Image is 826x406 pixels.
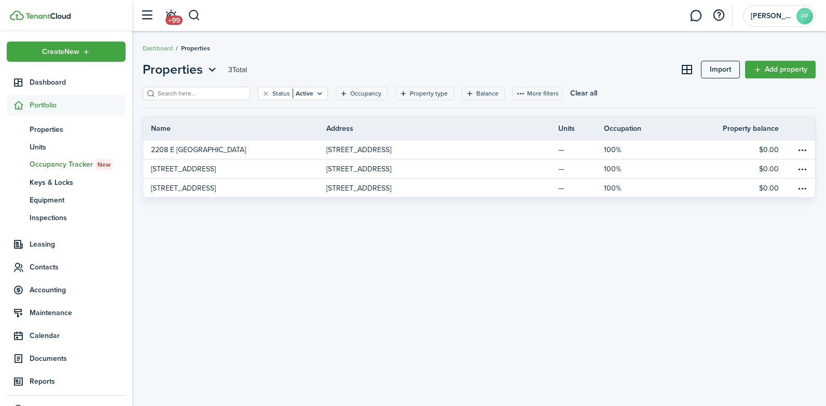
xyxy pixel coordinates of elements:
[30,376,126,387] span: Reports
[794,179,815,197] a: Open menu
[7,72,126,92] a: Dashboard
[25,13,71,19] img: TenantCloud
[143,140,326,159] a: 2208 E [GEOGRAPHIC_DATA]
[558,159,604,178] a: —
[143,179,326,197] a: [STREET_ADDRESS]
[794,161,810,177] button: Open menu
[326,179,510,197] a: [STREET_ADDRESS]
[30,100,126,111] span: Portfolio
[794,159,815,178] a: Open menu
[30,177,126,188] span: Keys & Locks
[395,87,454,100] filter-tag: Open filter
[98,160,111,169] span: New
[143,123,326,134] th: Name
[604,164,621,174] p: 100%
[293,89,313,98] filter-tag-value: Active
[258,87,328,100] filter-tag: Open filter
[30,142,126,153] span: Units
[701,61,740,78] a: Import
[30,353,126,364] span: Documents
[155,89,246,99] input: Search here...
[604,144,621,155] p: 100%
[30,239,126,250] span: Leasing
[410,89,448,98] filter-tag-label: Property type
[745,61,816,78] a: Add property
[30,262,126,273] span: Contacts
[723,123,794,134] th: Property balance
[686,3,706,29] a: Messaging
[350,89,381,98] filter-tag-label: Occupancy
[710,7,727,24] button: Open resource center
[657,179,794,197] a: $0.00
[513,87,562,100] button: More filters
[7,191,126,209] a: Equipment
[558,179,604,197] a: —
[604,140,657,159] a: 100%
[30,285,126,295] span: Accounting
[604,183,621,194] p: 100%
[558,140,604,159] a: —
[476,89,499,98] filter-tag-label: Balance
[30,77,126,88] span: Dashboard
[166,16,183,25] span: +99
[143,60,203,79] span: Properties
[30,195,126,206] span: Equipment
[7,156,126,173] a: Occupancy TrackerNew
[7,173,126,191] a: Keys & Locks
[657,140,794,159] a: $0.00
[462,87,505,100] filter-tag: Open filter
[7,42,126,62] button: Open menu
[657,159,794,178] a: $0.00
[794,140,815,159] a: Open menu
[326,140,510,159] a: [STREET_ADDRESS]
[604,123,657,134] th: Occupation
[604,179,657,197] a: 100%
[7,138,126,156] a: Units
[30,307,126,318] span: Maintenance
[188,7,201,24] button: Search
[796,8,813,24] avatar-text: PP
[10,10,24,20] img: TenantCloud
[151,144,246,155] p: 2208 E [GEOGRAPHIC_DATA]
[143,44,173,53] a: Dashboard
[7,120,126,138] a: Properties
[137,6,157,25] button: Open sidebar
[151,183,216,194] p: [STREET_ADDRESS]
[7,371,126,391] a: Reports
[30,330,126,341] span: Calendar
[42,48,79,56] span: Create New
[326,159,510,178] a: [STREET_ADDRESS]
[181,44,210,53] span: Properties
[161,3,181,29] a: Notifications
[794,180,810,196] button: Open menu
[7,209,126,226] a: Inspections
[326,164,391,174] p: [STREET_ADDRESS]
[143,60,219,79] button: Properties
[570,87,597,100] button: Clear all
[30,159,126,170] span: Occupancy Tracker
[794,142,810,157] button: Open menu
[326,183,391,194] p: [STREET_ADDRESS]
[336,87,388,100] filter-tag: Open filter
[326,123,510,134] th: Address
[143,60,219,79] button: Open menu
[751,12,792,20] span: Parsons Properties
[143,159,326,178] a: [STREET_ADDRESS]
[151,164,216,174] p: [STREET_ADDRESS]
[30,124,126,135] span: Properties
[261,89,270,98] button: Clear filter
[604,159,657,178] a: 100%
[228,64,247,75] header-page-total: 3 Total
[30,212,126,223] span: Inspections
[326,144,391,155] p: [STREET_ADDRESS]
[272,89,290,98] filter-tag-label: Status
[558,123,604,134] th: Units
